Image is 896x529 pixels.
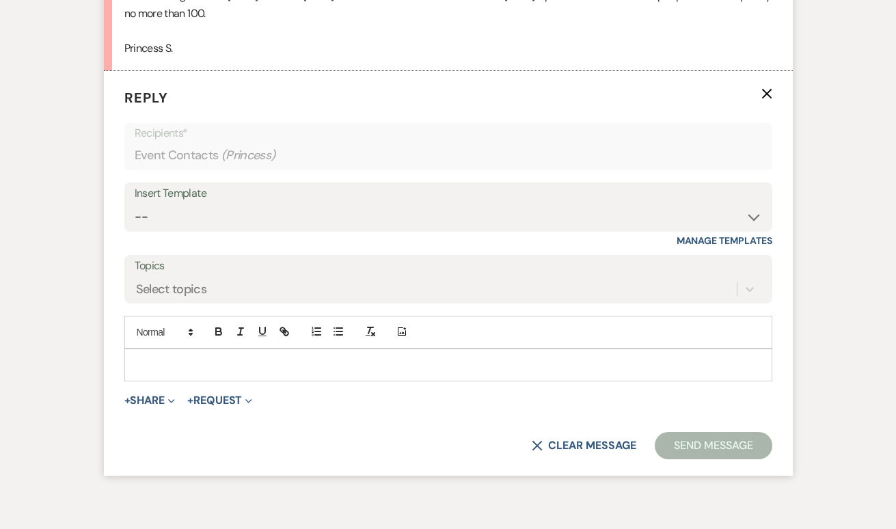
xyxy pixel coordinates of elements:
div: Select topics [136,280,207,298]
p: Recipients* [135,124,762,142]
button: Share [124,395,176,406]
p: Princess S. [124,40,772,57]
a: Manage Templates [677,234,772,247]
button: Request [187,395,252,406]
label: Topics [135,256,762,276]
div: Insert Template [135,184,762,204]
button: Send Message [655,432,772,459]
span: + [124,395,131,406]
span: ( Princess ) [221,146,277,165]
span: + [187,395,193,406]
span: Reply [124,89,168,107]
button: Clear message [532,440,636,451]
div: Event Contacts [135,142,762,169]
